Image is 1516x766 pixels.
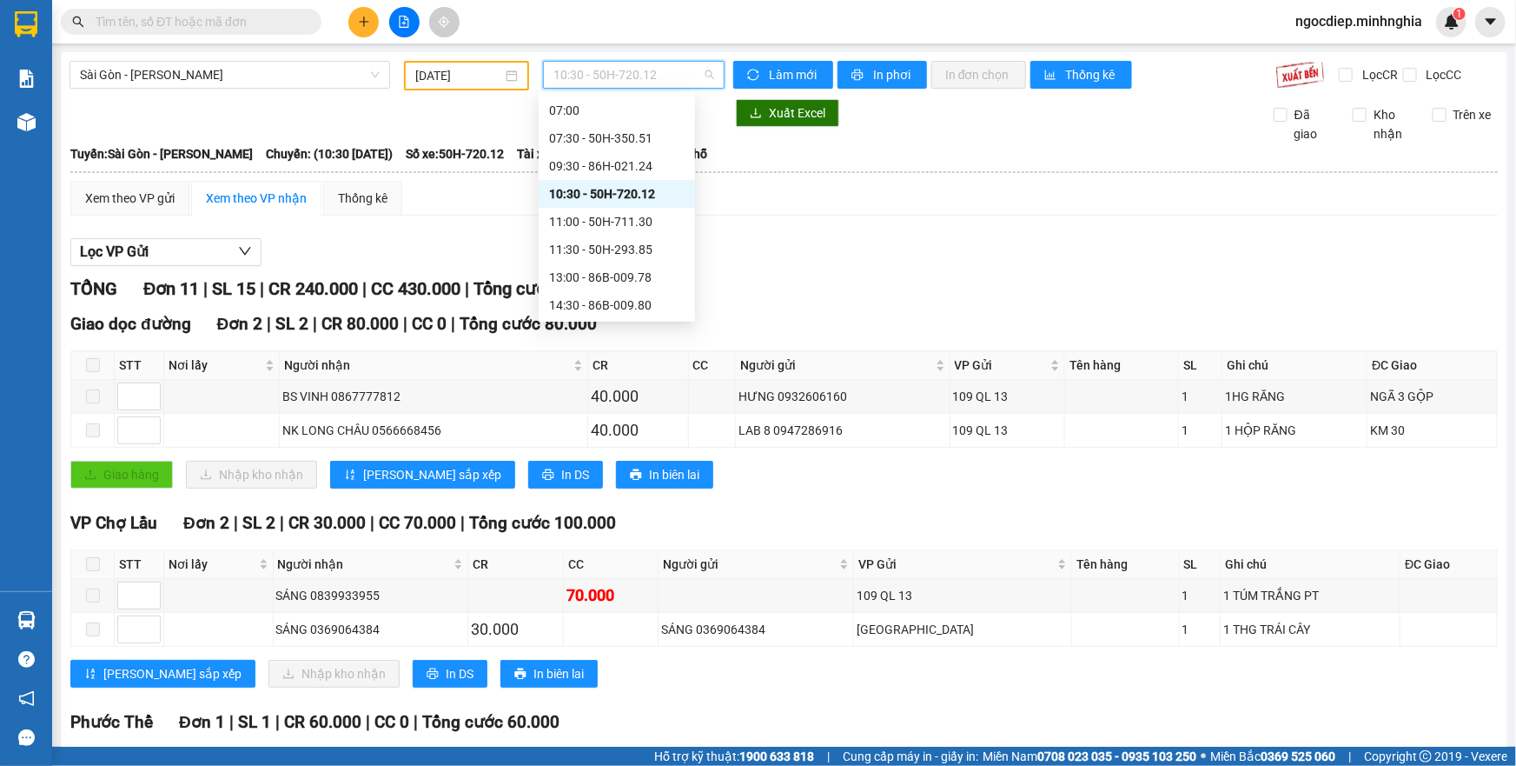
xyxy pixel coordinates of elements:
th: Ghi chú [1221,550,1400,579]
strong: 1900 633 818 [739,749,814,763]
span: SL 1 [238,712,271,732]
span: Kho nhận [1367,105,1419,143]
div: 1 TÚM TRẮNG PT [1223,586,1397,605]
div: 40.000 [591,384,685,409]
button: In đơn chọn [931,61,1026,89]
span: Nơi lấy [169,356,261,375]
div: SÁNG 0369064384 [661,620,851,639]
div: 109 QL 13 [953,421,1063,440]
button: file-add [389,7,420,37]
span: message [18,729,35,746]
div: 07:00 [549,101,685,120]
div: 109 QL 13 [857,586,1069,605]
button: downloadXuất Excel [736,99,839,127]
span: printer [427,668,439,682]
span: | [260,278,264,299]
span: TỔNG [70,278,117,299]
img: warehouse-icon [17,611,36,629]
th: CC [689,351,736,380]
td: KM 30 [1367,414,1498,448]
button: downloadNhập kho nhận [186,461,317,489]
div: [GEOGRAPHIC_DATA] [857,620,1069,639]
span: Đơn 1 [179,712,225,732]
span: Tổng cước 100.000 [469,513,616,533]
button: plus [348,7,379,37]
span: | [280,513,284,533]
span: | [267,314,271,334]
span: search [72,16,84,28]
span: In biên lai [533,664,584,683]
span: Người nhận [278,555,451,574]
span: Lọc CR [1355,65,1400,84]
div: 09:30 - 86H-021.24 [549,157,685,176]
img: icon-new-feature [1444,14,1460,30]
span: | [229,712,234,732]
div: LAB 8 0947286916 [738,421,947,440]
span: bar-chart [1044,69,1059,83]
div: SÁNG 0839933955 [276,586,466,605]
span: SL 2 [242,513,275,533]
div: Thống kê [338,189,387,208]
div: 07:30 - 50H-350.51 [549,129,685,148]
div: 30.000 [471,617,560,642]
span: Người nhận [284,356,570,375]
div: BS VINH 0867777812 [282,387,585,406]
span: Miền Nam [983,747,1196,766]
span: Tổng cước 670.000 [473,278,622,299]
div: 1 [1182,421,1219,440]
img: 9k= [1275,61,1325,89]
th: STT [115,351,164,380]
td: 109 QL 13 [854,579,1072,613]
span: Cung cấp máy in - giấy in: [843,747,978,766]
span: aim [438,16,450,28]
div: 109 QL 13 [953,387,1063,406]
div: 10:30 - 50H-720.12 [549,184,685,203]
span: CR 60.000 [284,712,361,732]
span: Nơi lấy [169,555,255,574]
span: CC 430.000 [371,278,460,299]
span: CC 0 [374,712,409,732]
div: 1 [1182,620,1218,639]
button: printerIn phơi [837,61,927,89]
th: ĐC Giao [1367,351,1498,380]
span: download [750,107,762,121]
span: | [366,712,370,732]
span: Phước Thể [70,712,153,732]
span: question-circle [18,651,35,668]
div: 70.000 [566,583,656,608]
button: printerIn DS [528,461,603,489]
div: 14:30 - 86B-009.80 [549,296,685,315]
span: CC 70.000 [379,513,456,533]
div: 1 THG TRÁI CÂY [1223,620,1397,639]
td: NGÃ 3 GỘP [1367,380,1498,414]
span: Trên xe [1446,105,1499,124]
span: VP Chợ Lầu [70,513,157,533]
td: 109 QL 13 [950,414,1066,448]
span: | [234,513,238,533]
button: printerIn DS [413,660,487,688]
span: | [1348,747,1351,766]
strong: 0708 023 035 - 0935 103 250 [1037,749,1196,763]
span: | [827,747,830,766]
span: caret-down [1483,14,1499,30]
th: SL [1180,550,1221,579]
div: 1 [1182,387,1219,406]
span: Đơn 11 [143,278,199,299]
span: ngocdiep.minhnghia [1281,10,1436,32]
span: VP Gửi [858,555,1054,574]
span: printer [514,668,526,682]
span: [PERSON_NAME] sắp xếp [363,465,501,484]
span: Thống kê [1066,65,1118,84]
span: Đã giao [1288,105,1340,143]
div: NK LONG CHÂU 0566668456 [282,421,585,440]
span: VP Gửi [955,356,1048,375]
div: SÁNG 0369064384 [276,620,466,639]
span: 1 [1456,8,1462,20]
button: syncLàm mới [733,61,833,89]
span: CR 30.000 [288,513,366,533]
span: CR 80.000 [321,314,399,334]
th: SL [1179,351,1222,380]
div: HƯNG 0932606160 [738,387,947,406]
td: 109 QL 13 [950,380,1066,414]
span: Tổng cước 80.000 [460,314,597,334]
